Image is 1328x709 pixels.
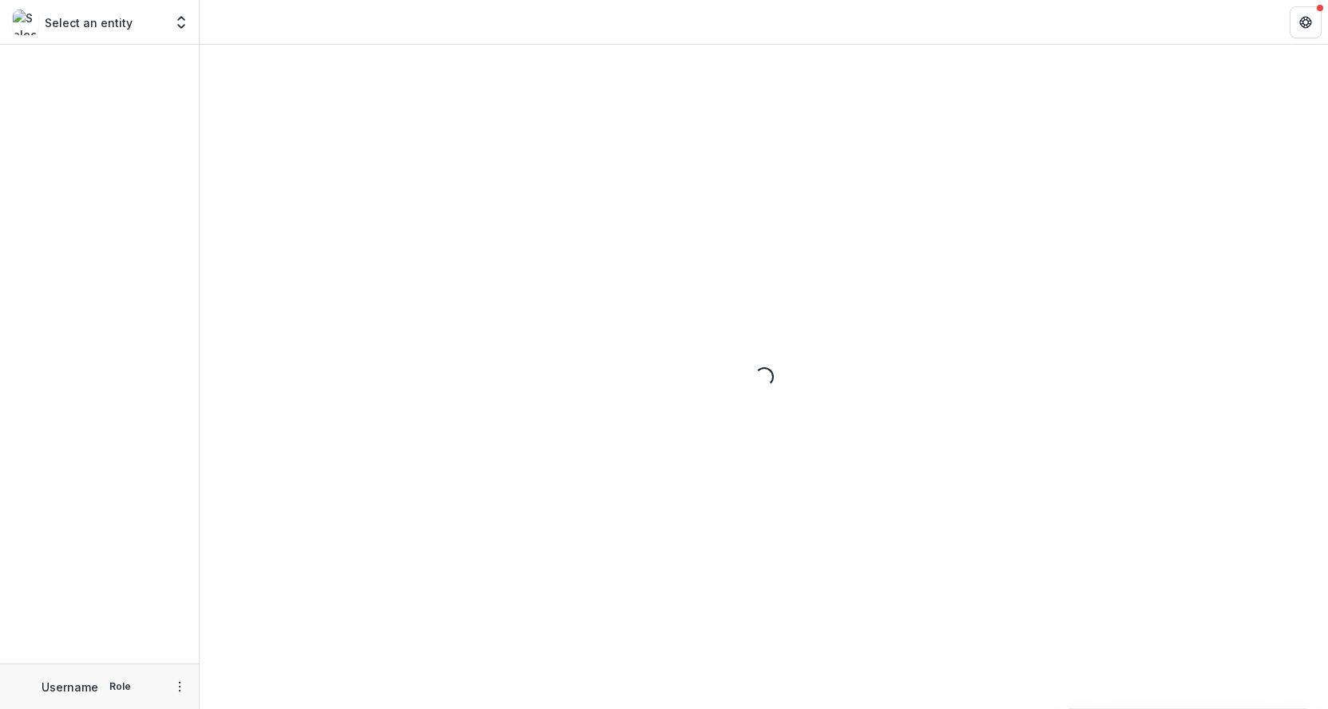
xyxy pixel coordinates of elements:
img: Select an entity [13,10,38,35]
button: Get Help [1290,6,1322,38]
button: Open entity switcher [170,6,192,38]
p: Select an entity [45,14,133,31]
p: Role [105,679,136,694]
button: More [170,677,189,696]
p: Username [42,679,98,695]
